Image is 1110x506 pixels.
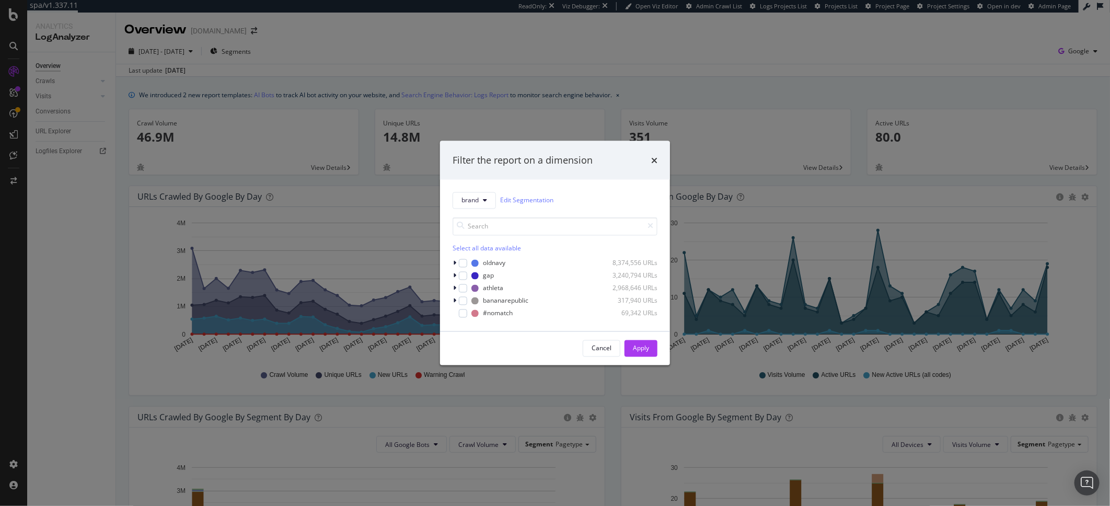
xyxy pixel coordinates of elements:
[651,154,657,167] div: times
[633,344,649,353] div: Apply
[453,217,657,235] input: Search
[592,344,611,353] div: Cancel
[606,259,657,268] div: 8,374,556 URLs
[483,259,505,268] div: oldnavy
[606,284,657,293] div: 2,968,646 URLs
[583,340,620,356] button: Cancel
[606,296,657,305] div: 317,940 URLs
[606,309,657,318] div: 69,342 URLs
[606,271,657,280] div: 3,240,794 URLs
[483,271,494,280] div: gap
[500,195,553,206] a: Edit Segmentation
[625,340,657,356] button: Apply
[483,309,513,318] div: #nomatch
[483,284,503,293] div: athleta
[440,141,670,365] div: modal
[453,244,657,252] div: Select all data available
[1074,470,1100,496] div: Open Intercom Messenger
[453,192,496,209] button: brand
[461,196,479,205] span: brand
[453,154,593,167] div: Filter the report on a dimension
[483,296,528,305] div: bananarepublic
